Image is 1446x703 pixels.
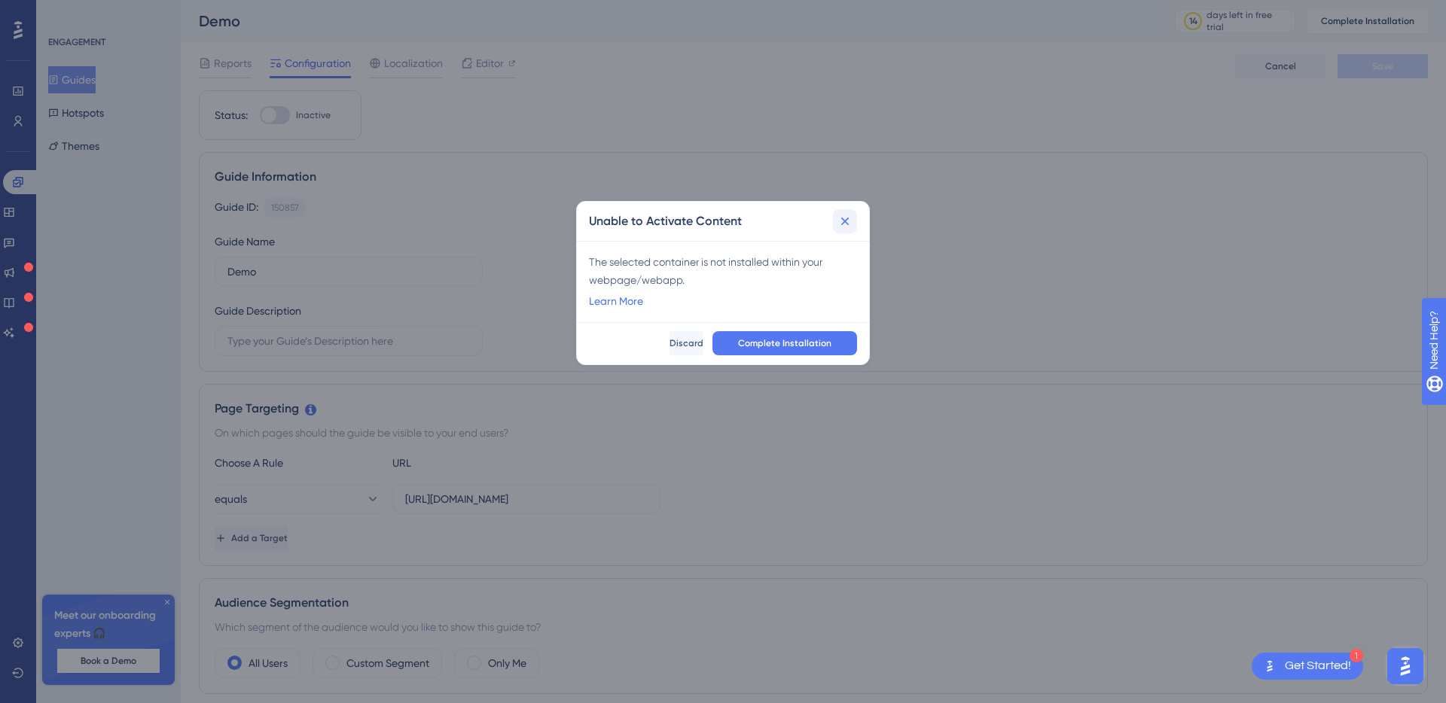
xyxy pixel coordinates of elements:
[1350,649,1363,662] div: 1
[589,292,643,310] a: Learn More
[670,337,703,349] span: Discard
[1383,644,1428,689] iframe: UserGuiding AI Assistant Launcher
[589,253,857,289] div: The selected container is not installed within your webpage/webapp.
[1261,657,1279,675] img: launcher-image-alternative-text
[35,4,94,22] span: Need Help?
[738,337,831,349] span: Complete Installation
[589,212,742,230] h2: Unable to Activate Content
[1252,653,1363,680] div: Open Get Started! checklist, remaining modules: 1
[1285,658,1351,674] div: Get Started!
